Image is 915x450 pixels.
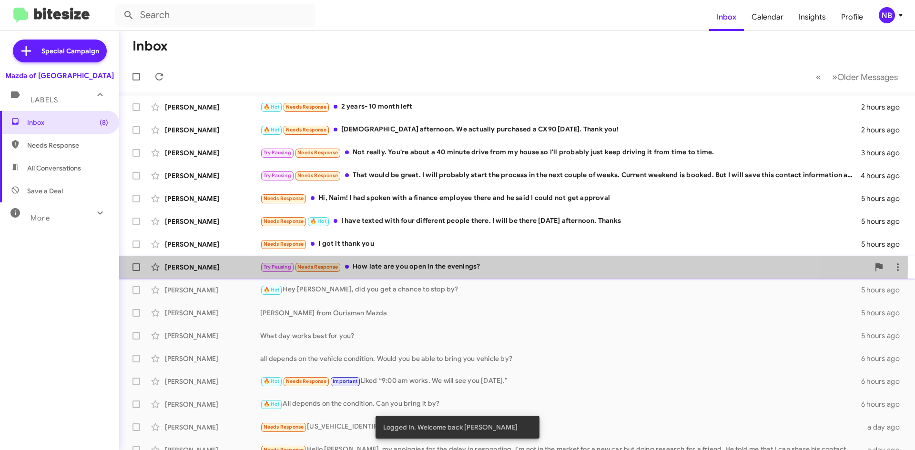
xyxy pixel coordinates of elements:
[861,240,907,249] div: 5 hours ago
[264,241,304,247] span: Needs Response
[260,261,869,272] div: How late are you open in the evenings?
[27,186,63,196] span: Save a Deal
[826,67,904,87] button: Next
[165,285,260,295] div: [PERSON_NAME]
[861,171,907,180] div: 4 hours ago
[744,3,791,31] a: Calendar
[165,262,260,272] div: [PERSON_NAME]
[861,308,907,318] div: 5 hours ago
[260,421,862,432] div: [US_VEHICLE_IDENTIFICATION_NUMBER] 18k miles
[383,422,518,432] span: Logged In. Welcome back [PERSON_NAME]
[264,127,280,133] span: 🔥 Hot
[165,240,260,249] div: [PERSON_NAME]
[834,3,871,31] a: Profile
[30,96,58,104] span: Labels
[264,264,291,270] span: Try Pausing
[27,118,108,127] span: Inbox
[260,354,861,363] div: all depends on the vehicle condition. Would you be able to bring you vehicle by?
[871,7,905,23] button: NB
[260,399,861,410] div: All depends on the condition. Can you bring it by?
[861,125,907,135] div: 2 hours ago
[861,354,907,363] div: 6 hours ago
[861,217,907,226] div: 5 hours ago
[260,239,861,250] div: I got it thank you
[165,354,260,363] div: [PERSON_NAME]
[41,46,99,56] span: Special Campaign
[810,67,827,87] button: Previous
[709,3,744,31] a: Inbox
[286,378,326,384] span: Needs Response
[286,104,326,110] span: Needs Response
[264,378,280,384] span: 🔥 Hot
[5,71,114,80] div: Mazda of [GEOGRAPHIC_DATA]
[333,378,357,384] span: Important
[260,147,861,158] div: Not really. You're about a 40 minute drive from my house so I'll probably just keep driving it fr...
[165,171,260,180] div: [PERSON_NAME]
[310,218,326,224] span: 🔥 Hot
[816,71,821,83] span: «
[264,401,280,407] span: 🔥 Hot
[861,148,907,158] div: 3 hours ago
[811,67,904,87] nav: Page navigation example
[832,71,837,83] span: »
[260,193,861,204] div: Hi, Naim! I had spoken with a finance employee there and he said I could not get approval
[27,140,108,150] span: Needs Response
[100,118,108,127] span: (8)
[260,170,861,181] div: That would be great. I will probably start the process in the next couple of weeks. Current weeke...
[264,287,280,293] span: 🔥 Hot
[165,331,260,340] div: [PERSON_NAME]
[264,424,304,430] span: Needs Response
[264,104,280,110] span: 🔥 Hot
[264,150,291,156] span: Try Pausing
[132,39,168,54] h1: Inbox
[861,331,907,340] div: 5 hours ago
[837,72,898,82] span: Older Messages
[791,3,834,31] a: Insights
[165,102,260,112] div: [PERSON_NAME]
[297,264,338,270] span: Needs Response
[165,400,260,409] div: [PERSON_NAME]
[165,422,260,432] div: [PERSON_NAME]
[165,194,260,203] div: [PERSON_NAME]
[862,422,907,432] div: a day ago
[27,163,81,173] span: All Conversations
[264,218,304,224] span: Needs Response
[879,7,895,23] div: NB
[297,150,338,156] span: Needs Response
[165,308,260,318] div: [PERSON_NAME]
[115,4,315,27] input: Search
[861,400,907,409] div: 6 hours ago
[165,148,260,158] div: [PERSON_NAME]
[260,101,861,112] div: 2 years- 10 month left
[861,377,907,386] div: 6 hours ago
[861,102,907,112] div: 2 hours ago
[297,172,338,179] span: Needs Response
[260,331,861,340] div: What day works best for you?
[165,377,260,386] div: [PERSON_NAME]
[30,214,50,222] span: More
[260,124,861,135] div: [DEMOGRAPHIC_DATA] afternoon. We actually purchased a CX90 [DATE]. Thank you!
[260,308,861,318] div: [PERSON_NAME] from Ourisman Mazda
[165,125,260,135] div: [PERSON_NAME]
[260,284,861,295] div: Hey [PERSON_NAME], did you get a chance to stop by?
[861,285,907,295] div: 5 hours ago
[13,40,107,62] a: Special Campaign
[260,376,861,387] div: Liked “9:00 am works. We will see you [DATE].”
[286,127,326,133] span: Needs Response
[260,216,861,227] div: I have texted with four different people there. I will be there [DATE] afternoon. Thanks
[165,217,260,226] div: [PERSON_NAME]
[861,194,907,203] div: 5 hours ago
[264,195,304,201] span: Needs Response
[264,172,291,179] span: Try Pausing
